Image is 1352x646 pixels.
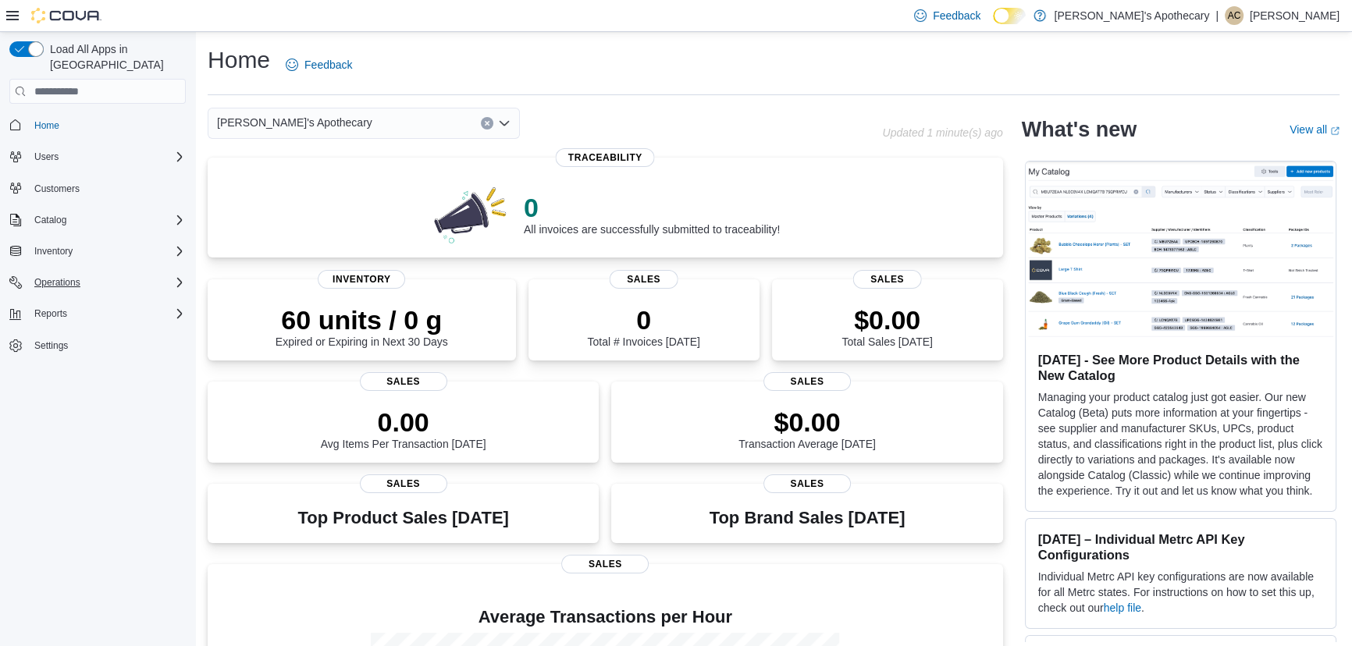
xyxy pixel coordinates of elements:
div: Expired or Expiring in Next 30 Days [276,304,448,348]
span: Feedback [933,8,980,23]
span: Inventory [318,270,405,289]
button: Users [28,147,65,166]
input: Dark Mode [993,8,1026,24]
span: Inventory [34,245,73,257]
span: Users [28,147,186,166]
h3: [DATE] - See More Product Details with the New Catalog [1038,352,1323,383]
span: Catalog [28,211,186,229]
div: Avg Items Per Transaction [DATE] [321,406,486,450]
span: Reports [34,307,67,320]
span: Load All Apps in [GEOGRAPHIC_DATA] [44,41,186,73]
span: Dark Mode [993,24,994,25]
span: Settings [34,339,68,352]
h1: Home [208,44,270,76]
button: Reports [28,304,73,323]
h3: [DATE] – Individual Metrc API Key Configurations [1038,531,1323,563]
span: Operations [28,273,186,292]
span: Customers [34,183,80,195]
p: 0 [587,304,699,335]
button: Customers [3,177,192,200]
button: Inventory [28,242,79,261]
span: [PERSON_NAME]'s Apothecary [217,113,372,132]
button: Operations [28,273,87,292]
img: Cova [31,8,101,23]
button: Home [3,113,192,136]
a: Feedback [279,49,358,80]
a: Customers [28,179,86,198]
p: $0.00 [841,304,932,335]
span: Sales [763,474,851,493]
span: Inventory [28,242,186,261]
p: [PERSON_NAME]'s Apothecary [1054,6,1209,25]
span: Operations [34,276,80,289]
span: Sales [360,474,447,493]
button: Catalog [3,209,192,231]
span: Sales [852,270,922,289]
span: AC [1228,6,1241,25]
span: Sales [763,372,851,391]
p: 60 units / 0 g [276,304,448,335]
span: Customers [28,179,186,198]
button: Inventory [3,240,192,262]
p: [PERSON_NAME] [1250,6,1340,25]
span: Settings [28,335,186,355]
a: help file [1104,602,1141,614]
span: Sales [360,372,447,391]
p: | [1215,6,1219,25]
h2: What's new [1022,117,1137,142]
span: Traceability [556,148,655,167]
span: Home [34,119,59,132]
button: Clear input [481,117,493,130]
button: Operations [3,272,192,293]
img: 0 [430,183,511,245]
p: Updated 1 minute(s) ago [882,126,1002,139]
div: Total # Invoices [DATE] [587,304,699,348]
a: View allExternal link [1290,123,1340,136]
div: Total Sales [DATE] [841,304,932,348]
svg: External link [1330,126,1340,136]
div: All invoices are successfully submitted to traceability! [524,192,780,236]
span: Reports [28,304,186,323]
h4: Average Transactions per Hour [220,608,991,626]
p: Managing your product catalog just got easier. Our new Catalog (Beta) puts more information at yo... [1038,389,1323,499]
button: Open list of options [498,117,511,130]
span: Catalog [34,214,66,226]
button: Settings [3,334,192,357]
p: $0.00 [738,406,876,438]
button: Catalog [28,211,73,229]
a: Settings [28,336,74,355]
div: Transaction Average [DATE] [738,406,876,450]
p: 0 [524,192,780,223]
button: Users [3,146,192,168]
h3: Top Brand Sales [DATE] [710,509,905,527]
span: Users [34,151,59,163]
p: Individual Metrc API key configurations are now available for all Metrc states. For instructions ... [1038,569,1323,616]
span: Feedback [304,57,352,73]
span: Sales [609,270,678,289]
div: Alec C [1225,6,1243,25]
nav: Complex example [9,107,186,397]
p: 0.00 [321,406,486,438]
h3: Top Product Sales [DATE] [297,509,508,527]
a: Home [28,116,66,135]
span: Sales [561,555,649,573]
button: Reports [3,303,192,325]
span: Home [28,115,186,134]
